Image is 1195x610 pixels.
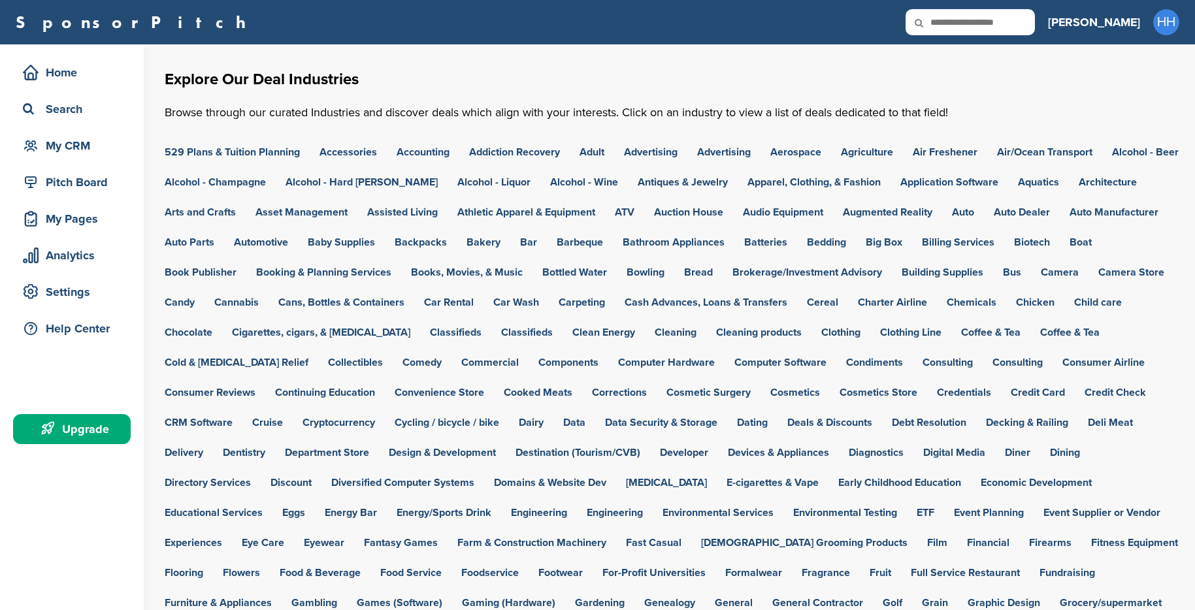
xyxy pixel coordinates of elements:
[770,147,821,157] a: Aerospace
[660,447,708,458] a: Developer
[821,327,860,338] a: Clothing
[165,68,1179,91] h1: Explore Our Deal Industries
[557,237,603,248] a: Barbeque
[954,507,1024,518] a: Event Planning
[395,237,447,248] a: Backpacks
[20,244,131,267] div: Analytics
[13,277,131,307] a: Settings
[165,568,203,578] a: Flooring
[913,147,977,157] a: Air Freshener
[994,207,1050,217] a: Auto Dealer
[922,598,948,608] a: Grain
[927,538,947,548] a: Film
[397,147,450,157] a: Accounting
[1018,177,1059,187] a: Aquatics
[880,327,941,338] a: Clothing Line
[1041,267,1079,278] a: Camera
[728,447,829,458] a: Devices & Appliances
[644,598,695,608] a: Genealogy
[655,327,696,338] a: Cleaning
[325,507,377,518] a: Energy Bar
[256,267,391,278] a: Booking & Planning Services
[1153,9,1179,35] span: HH
[538,568,583,578] a: Footwear
[624,147,678,157] a: Advertising
[900,177,998,187] a: Application Software
[770,387,820,398] a: Cosmetics
[270,477,312,488] a: Discount
[1050,447,1080,458] a: Dining
[13,131,131,161] a: My CRM
[20,61,131,84] div: Home
[389,447,496,458] a: Design & Development
[462,598,555,608] a: Gaming (Hardware)
[684,267,713,278] a: Bread
[734,357,827,368] a: Computer Software
[165,207,236,217] a: Arts and Crafts
[13,204,131,234] a: My Pages
[626,477,707,488] a: [MEDICAL_DATA]
[580,147,604,157] a: Adult
[282,507,305,518] a: Eggs
[165,147,300,157] a: 529 Plans & Tuition Planning
[494,477,606,488] a: Domains & Website Dev
[165,267,237,278] a: Book Publisher
[968,598,1040,608] a: Graphic Design
[331,477,474,488] a: Diversified Computer Systems
[275,387,375,398] a: Continuing Education
[504,387,572,398] a: Cooked Meats
[457,207,595,217] a: Athletic Apparel & Equipment
[923,357,973,368] a: Consulting
[357,598,442,608] a: Games (Software)
[1060,598,1162,608] a: Grocery/supermarket
[1091,538,1178,548] a: Fitness Equipment
[638,177,728,187] a: Antiques & Jewelry
[304,538,344,548] a: Eyewear
[13,94,131,124] a: Search
[592,387,647,398] a: Corrections
[870,568,891,578] a: Fruit
[952,207,974,217] a: Auto
[286,177,438,187] a: Alcohol - Hard [PERSON_NAME]
[285,447,369,458] a: Department Store
[1048,13,1140,31] h3: [PERSON_NAME]
[519,417,544,428] a: Dairy
[397,507,491,518] a: Energy/Sports Drink
[923,447,985,458] a: Digital Media
[252,417,283,428] a: Cruise
[967,538,1009,548] a: Financial
[793,507,897,518] a: Environmental Testing
[20,97,131,121] div: Search
[13,57,131,88] a: Home
[367,207,438,217] a: Assisted Living
[626,538,681,548] a: Fast Casual
[461,568,519,578] a: Foodservice
[838,477,961,488] a: Early Childhood Education
[242,538,284,548] a: Eye Care
[1029,538,1072,548] a: Firearms
[625,297,787,308] a: Cash Advances, Loans & Transfers
[165,417,233,428] a: CRM Software
[1098,267,1164,278] a: Camera Store
[697,147,751,157] a: Advertising
[424,297,474,308] a: Car Rental
[807,297,838,308] a: Cereal
[841,147,893,157] a: Agriculture
[744,237,787,248] a: Batteries
[165,237,214,248] a: Auto Parts
[278,297,404,308] a: Cans, Bottles & Containers
[572,327,635,338] a: Clean Energy
[308,237,375,248] a: Baby Supplies
[13,414,131,444] a: Upgrade
[165,177,266,187] a: Alcohol - Champagne
[538,357,598,368] a: Components
[1070,237,1092,248] a: Boat
[223,568,260,578] a: Flowers
[732,267,882,278] a: Brokerage/Investment Advisory
[737,417,768,428] a: Dating
[618,357,715,368] a: Computer Hardware
[1005,447,1030,458] a: Diner
[255,207,348,217] a: Asset Management
[947,297,996,308] a: Chemicals
[1003,267,1021,278] a: Bus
